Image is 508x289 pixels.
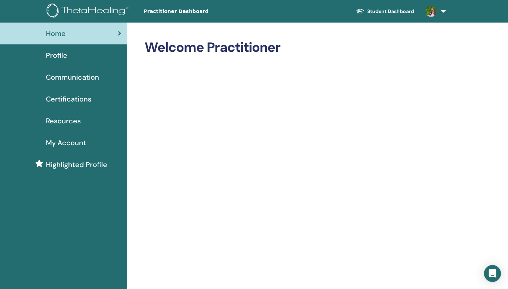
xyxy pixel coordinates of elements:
[350,5,420,18] a: Student Dashboard
[46,94,91,104] span: Certifications
[425,6,437,17] img: default.jpg
[47,4,131,19] img: logo.png
[46,28,66,39] span: Home
[356,8,364,14] img: graduation-cap-white.svg
[46,137,86,148] span: My Account
[46,159,107,170] span: Highlighted Profile
[145,39,445,56] h2: Welcome Practitioner
[46,72,99,82] span: Communication
[46,50,67,61] span: Profile
[46,116,81,126] span: Resources
[144,8,249,15] span: Practitioner Dashboard
[484,265,501,282] div: Open Intercom Messenger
